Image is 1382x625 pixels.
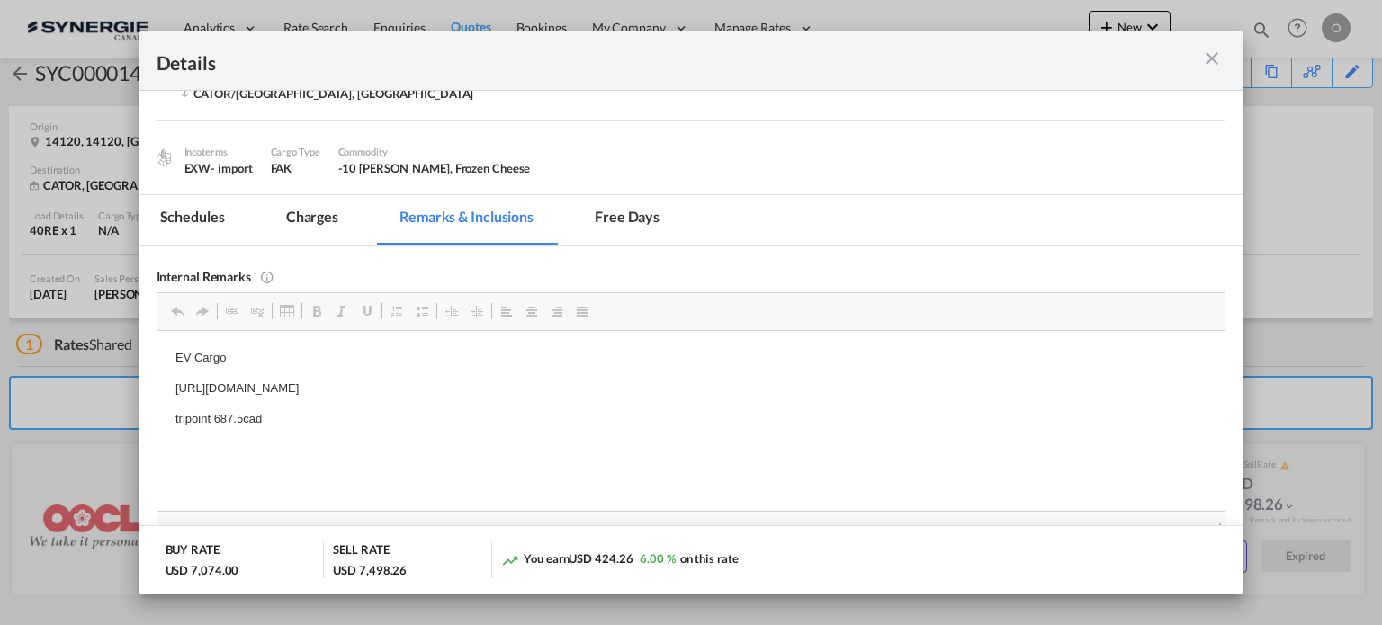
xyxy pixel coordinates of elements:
[519,299,544,323] a: Centre
[271,144,320,160] div: Cargo Type
[139,31,1244,594] md-dialog: Pickup Door ...
[211,160,252,176] div: - import
[19,19,231,40] td: -10 [PERSON_NAME], Frozen Cheese
[165,299,190,323] a: Undo (Ctrl+Z)
[501,550,738,569] div: You earn on this rate
[181,85,474,102] div: CATOR/Toronto, ON
[265,195,360,245] md-tab-item: Charges
[439,299,464,323] a: Decrease Indent
[338,161,531,175] span: -10 [PERSON_NAME], Frozen Cheese
[157,331,1225,511] iframe: Editor, editor6
[640,551,675,566] span: 6.00 %
[220,299,245,323] a: Link (Ctrl+K)
[501,551,519,569] md-icon: icon-trending-up
[274,299,300,323] a: Table
[18,18,1050,37] body: Editor, editor5
[354,299,380,323] a: Underline (Ctrl+U)
[569,551,633,566] span: USD 424.26
[1201,48,1223,69] md-icon: icon-close m-3 fg-AAA8AD cursor
[329,299,354,323] a: Italic (Ctrl+I)
[464,299,489,323] a: Increase Indent
[18,18,1050,104] body: Editor, editor4
[271,160,320,176] div: FAK
[139,195,247,245] md-tab-item: Schedules
[139,195,700,245] md-pagination-wrapper: Use the left and right arrow keys to navigate between tabs
[19,83,458,104] td: Entremont Sofrilog, Bassin [PERSON_NAME], D402, 14120 [GEOGRAPHIC_DATA]
[157,49,1119,72] div: Details
[154,147,174,167] img: cargo.png
[157,268,1226,283] div: Internal Remarks
[1212,522,1221,531] span: Resize
[338,144,531,160] div: Commodity
[494,299,519,323] a: Align Left
[384,299,409,323] a: Insert/Remove Numbered List
[166,541,220,562] div: BUY RATE
[166,562,239,578] div: USD 7,074.00
[570,299,595,323] a: Justify
[544,299,570,323] a: Align Right
[190,299,215,323] a: Redo (Ctrl+Y)
[409,299,435,323] a: Insert/Remove Bulleted List
[245,299,270,323] a: Unlink
[184,144,253,160] div: Incoterms
[184,160,253,176] div: EXW
[304,299,329,323] a: Bold (Ctrl+B)
[333,541,389,562] div: SELL RATE
[333,562,407,578] div: USD 7,498.26
[260,268,274,282] md-icon: This remarks only visible for internal user and will not be printed on Quote PDF
[378,195,555,245] md-tab-item: Remarks & Inclusions
[573,195,681,245] md-tab-item: Free days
